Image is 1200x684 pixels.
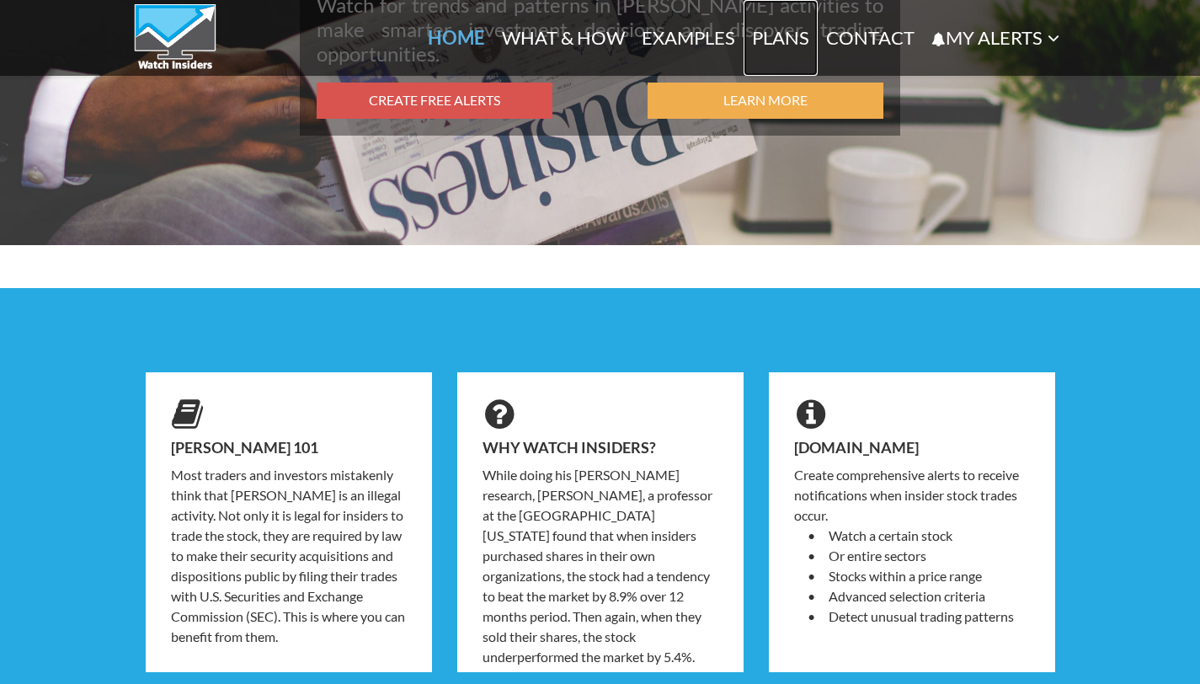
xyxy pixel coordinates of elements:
[317,83,552,119] a: Create Free Alerts
[794,586,1030,607] li: Advanced selection criteria
[794,526,1030,546] li: Watch a certain stock
[794,566,1030,586] li: Stocks within a price range
[794,440,1030,627] div: Create comprehensive alerts to receive notifications when insider stock trades occur.
[794,440,1030,457] h4: [DOMAIN_NAME]
[483,440,718,457] h4: Why Watch Insiders?
[483,465,718,667] p: While doing his [PERSON_NAME] research, [PERSON_NAME], a professor at the [GEOGRAPHIC_DATA][US_ST...
[794,607,1030,627] li: Detect unusual trading patterns
[171,465,407,647] p: Most traders and investors mistakenly think that [PERSON_NAME] is an illegal activity. Not only i...
[794,546,1030,566] li: Or entire sectors
[648,83,883,119] a: Learn More
[171,440,407,457] h4: [PERSON_NAME] 101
